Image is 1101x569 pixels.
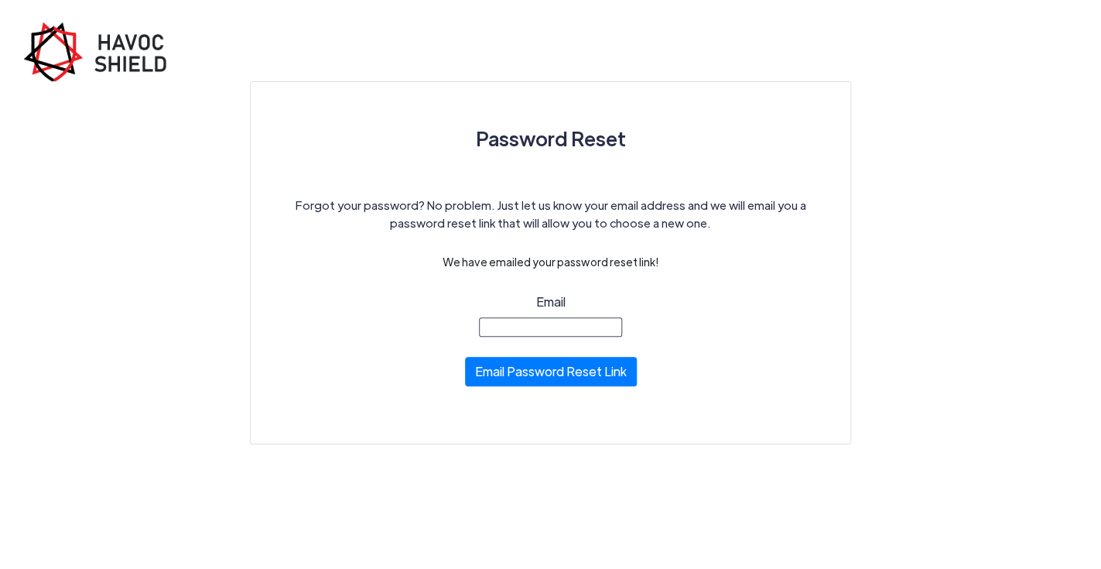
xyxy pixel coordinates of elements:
[314,244,787,280] div: We have emailed your password reset link!
[465,357,637,386] button: Email Password Reset Link
[288,119,813,158] h3: Password Reset
[536,293,566,310] span: Email
[23,22,178,81] img: havoc-shield-register-logo.png
[288,197,813,231] p: Forgot your password? No problem. Just let us know your email address and we will email you a pas...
